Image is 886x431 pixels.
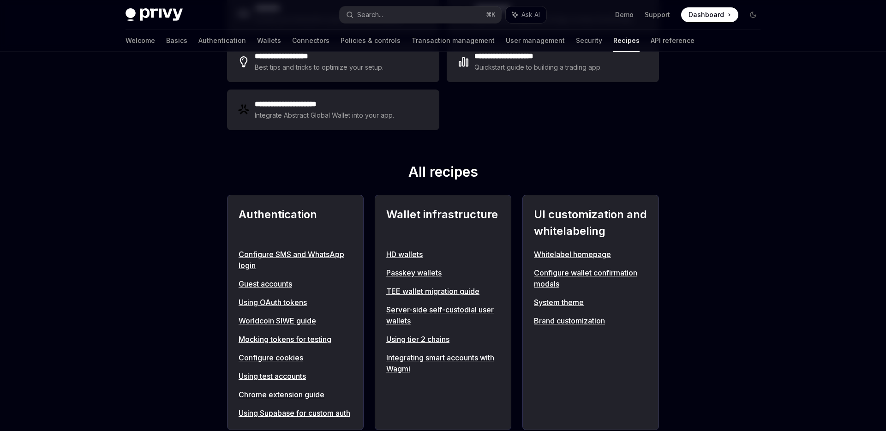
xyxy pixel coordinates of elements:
span: Dashboard [688,10,724,19]
h2: All recipes [227,163,659,184]
h2: Authentication [239,206,352,239]
a: Configure wallet confirmation modals [534,267,647,289]
a: Integrating smart accounts with Wagmi [386,352,500,374]
a: Welcome [126,30,155,52]
a: Wallets [257,30,281,52]
a: Chrome extension guide [239,389,352,400]
button: Ask AI [506,6,546,23]
a: Whitelabel homepage [534,249,647,260]
a: Recipes [613,30,640,52]
img: dark logo [126,8,183,21]
div: Best tips and tricks to optimize your setup. [255,62,385,73]
a: Guest accounts [239,278,352,289]
button: Search...⌘K [340,6,501,23]
a: Connectors [292,30,329,52]
a: Transaction management [412,30,495,52]
a: User management [506,30,565,52]
h2: Wallet infrastructure [386,206,500,239]
span: Ask AI [521,10,540,19]
a: System theme [534,297,647,308]
a: Passkey wallets [386,267,500,278]
a: Mocking tokens for testing [239,334,352,345]
a: Brand customization [534,315,647,326]
a: Server-side self-custodial user wallets [386,304,500,326]
a: HD wallets [386,249,500,260]
a: Demo [615,10,634,19]
div: Search... [357,9,383,20]
a: Policies & controls [341,30,401,52]
a: Using Supabase for custom auth [239,407,352,419]
a: Worldcoin SIWE guide [239,315,352,326]
a: Configure SMS and WhatsApp login [239,249,352,271]
a: Using OAuth tokens [239,297,352,308]
a: Authentication [198,30,246,52]
a: Dashboard [681,7,738,22]
a: Basics [166,30,187,52]
div: Integrate Abstract Global Wallet into your app. [255,110,395,121]
a: Support [645,10,670,19]
button: Toggle dark mode [746,7,760,22]
div: Quickstart guide to building a trading app. [474,62,602,73]
span: ⌘ K [486,11,496,18]
a: Configure cookies [239,352,352,363]
a: TEE wallet migration guide [386,286,500,297]
a: Security [576,30,602,52]
a: Using tier 2 chains [386,334,500,345]
h2: UI customization and whitelabeling [534,206,647,239]
a: Using test accounts [239,371,352,382]
a: API reference [651,30,694,52]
